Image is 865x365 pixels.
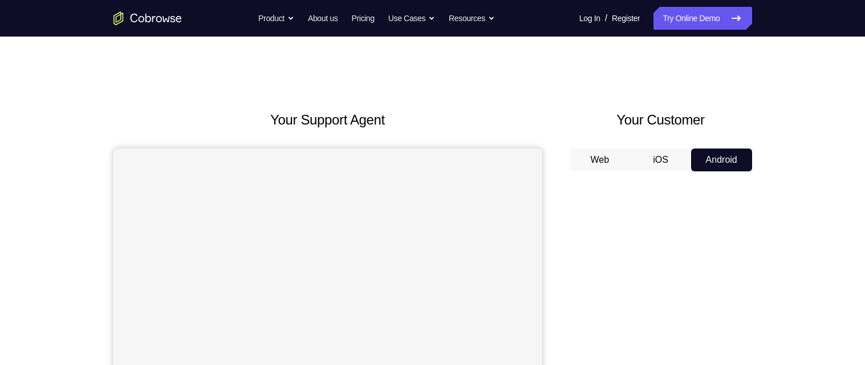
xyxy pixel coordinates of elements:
a: Go to the home page [113,11,182,25]
h2: Your Customer [570,110,752,130]
button: Resources [449,7,495,30]
button: Android [691,149,752,171]
a: Log In [579,7,600,30]
button: Use Cases [388,7,435,30]
a: Try Online Demo [653,7,752,30]
h2: Your Support Agent [113,110,542,130]
a: About us [308,7,338,30]
a: Pricing [351,7,374,30]
button: Product [258,7,294,30]
a: Register [612,7,640,30]
span: / [605,11,607,25]
button: Web [570,149,631,171]
button: iOS [630,149,691,171]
